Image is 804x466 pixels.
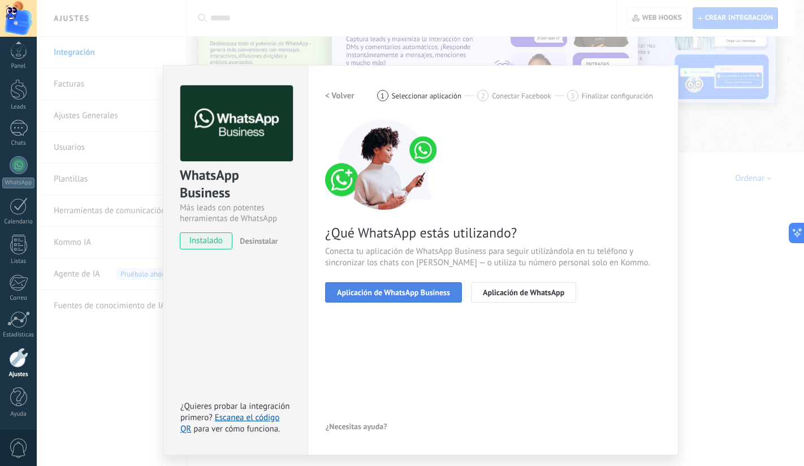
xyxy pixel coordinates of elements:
[2,411,35,418] div: Ayuda
[2,218,35,226] div: Calendario
[2,140,35,147] div: Chats
[2,103,35,111] div: Leads
[2,178,34,188] div: WhatsApp
[235,232,278,249] button: Desinstalar
[325,85,355,106] button: < Volver
[2,331,35,339] div: Estadísticas
[325,119,444,210] img: connect number
[337,288,450,296] span: Aplicación de WhatsApp Business
[180,412,279,434] a: Escanea el código QR
[2,295,35,302] div: Correo
[492,92,551,100] span: Conectar Facebook
[180,401,290,423] span: ¿Quieres probar la integración primero?
[180,202,291,224] div: Más leads con potentes herramientas de WhatsApp
[180,232,232,249] span: instalado
[483,288,564,296] span: Aplicación de WhatsApp
[180,166,291,202] div: WhatsApp Business
[481,91,485,101] span: 2
[325,418,388,435] button: ¿Necesitas ayuda?
[193,424,280,434] span: para ver cómo funciona.
[2,258,35,265] div: Listas
[392,92,462,100] span: Seleccionar aplicación
[325,90,355,101] h2: < Volver
[471,282,576,303] button: Aplicación de WhatsApp
[325,282,462,303] button: Aplicación de WhatsApp Business
[570,91,574,101] span: 3
[240,236,278,246] span: Desinstalar
[2,371,35,378] div: Ajustes
[325,224,661,241] span: ¿Qué WhatsApp estás utilizando?
[582,92,653,100] span: Finalizar configuración
[326,422,387,430] span: ¿Necesitas ayuda?
[2,63,35,70] div: Panel
[381,91,384,101] span: 1
[325,246,661,269] span: Conecta tu aplicación de WhatsApp Business para seguir utilizándola en tu teléfono y sincronizar ...
[180,85,293,162] img: logo_main.png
